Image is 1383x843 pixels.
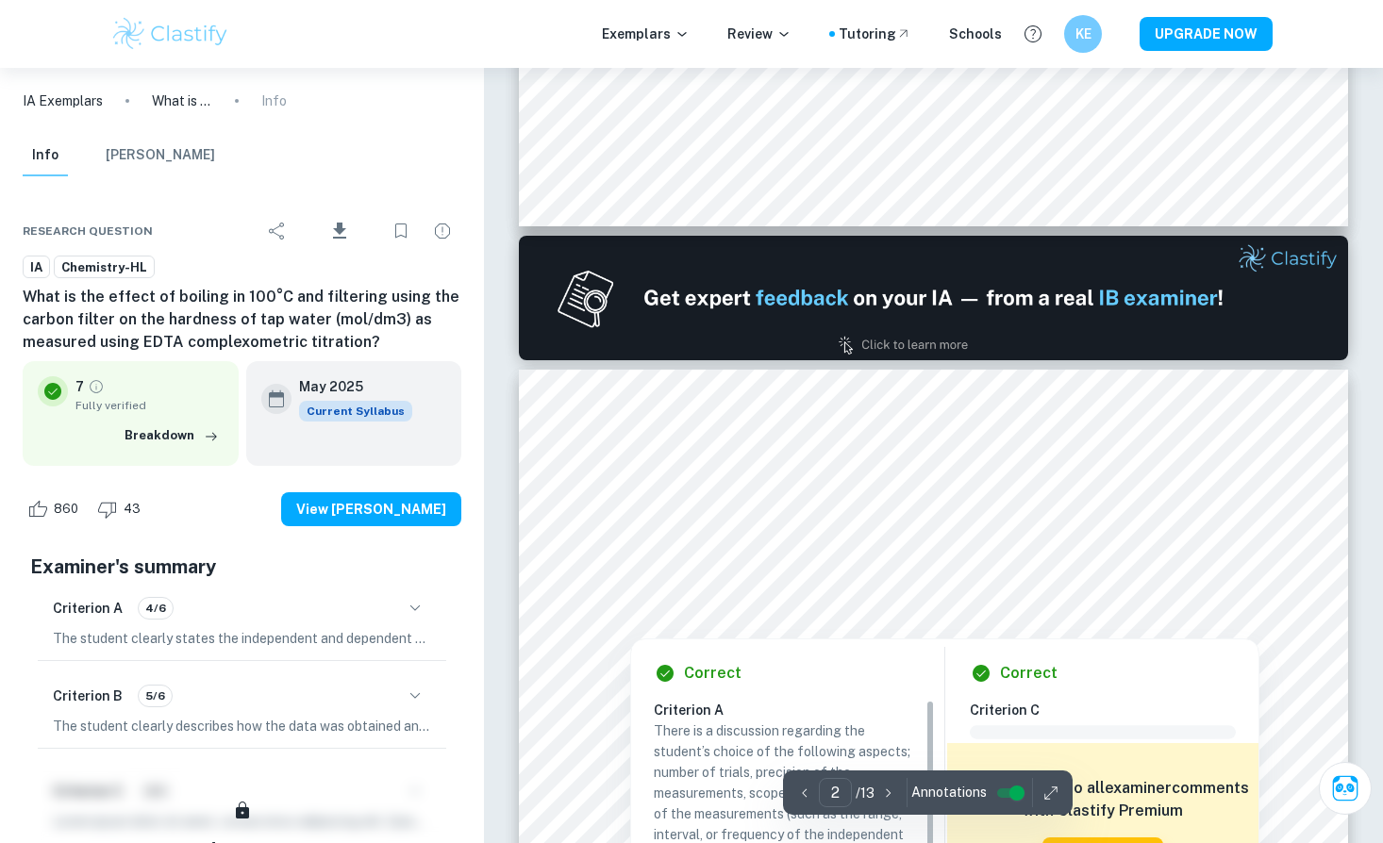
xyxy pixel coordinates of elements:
p: Info [261,91,287,111]
span: 860 [43,500,89,519]
span: 43 [113,500,151,519]
p: / 13 [856,783,875,803]
a: Grade fully verified [88,378,105,395]
button: Help and Feedback [1017,18,1049,50]
h6: Criterion A [654,700,935,720]
a: Schools [949,24,1002,44]
a: Chemistry-HL [54,256,155,279]
span: 5/6 [139,687,172,704]
h6: Criterion A [53,598,123,619]
h6: Criterion B [53,686,123,706]
p: Review [727,24,791,44]
h6: May 2025 [299,376,397,397]
h6: Correct [1000,662,1058,685]
p: The student clearly states the independent and dependent variables in the research question, howe... [53,628,431,649]
button: View [PERSON_NAME] [281,492,461,526]
a: IA Exemplars [23,91,103,111]
span: Annotations [911,783,987,802]
h6: KE [1073,24,1094,44]
h6: Criterion C [970,700,1251,720]
p: Exemplars [602,24,690,44]
button: UPGRADE NOW [1140,17,1273,51]
span: Fully verified [75,397,224,414]
div: Share [258,212,296,250]
button: Info [23,135,68,176]
h6: Unlock access to all examiner comments with Clastify Premium [957,777,1249,822]
div: Dislike [92,494,151,524]
div: This exemplar is based on the current syllabus. Feel free to refer to it for inspiration/ideas wh... [299,401,412,421]
div: Download [300,207,378,256]
p: The student clearly describes how the data was obtained and processed, providing a detailed and p... [53,716,431,736]
span: 4/6 [139,600,173,617]
div: Report issue [424,212,461,250]
button: KE [1064,15,1102,53]
p: What is the effect of boiling in 100°C and filtering using the carbon filter on the hardness of t... [152,91,212,111]
button: [PERSON_NAME] [106,135,215,176]
img: Clastify logo [110,15,230,53]
h5: Examiner's summary [30,553,454,581]
span: Research question [23,223,153,240]
span: Chemistry-HL [55,258,154,277]
p: 7 [75,376,84,397]
div: Like [23,494,89,524]
span: IA [24,258,49,277]
a: Tutoring [839,24,911,44]
img: Ad [519,236,1349,360]
h6: What is the effect of boiling in 100°C and filtering using the carbon filter on the hardness of t... [23,286,461,354]
span: Current Syllabus [299,401,412,421]
a: IA [23,256,50,279]
button: Breakdown [120,421,224,450]
div: Bookmark [382,212,420,250]
h6: Correct [684,662,741,685]
button: Ask Clai [1319,762,1372,815]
